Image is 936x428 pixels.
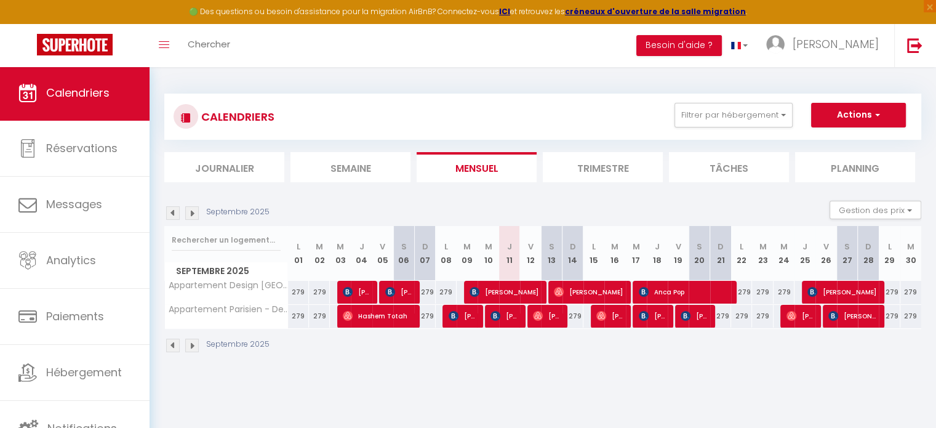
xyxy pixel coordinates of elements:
[167,305,290,314] span: Appartement Parisien - Design - 4 couchages
[417,152,537,182] li: Mensuel
[309,305,330,328] div: 279
[478,226,498,281] th: 10
[583,226,604,281] th: 15
[533,304,561,328] span: [PERSON_NAME]
[172,229,281,251] input: Rechercher un logement...
[549,241,554,252] abbr: S
[900,281,921,304] div: 279
[167,281,290,290] span: Appartement Design [GEOGRAPHIC_DATA] - [GEOGRAPHIC_DATA]
[343,304,412,328] span: Hashem Totah
[570,241,576,252] abbr: D
[309,281,330,304] div: 279
[543,152,663,182] li: Trimestre
[288,226,309,281] th: 01
[528,241,534,252] abbr: V
[520,226,541,281] th: 12
[484,241,492,252] abbr: M
[823,241,829,252] abbr: V
[786,304,814,328] span: [PERSON_NAME]
[46,365,122,380] span: Hébergement
[343,280,370,304] span: [PERSON_NAME]
[554,280,623,304] span: [PERSON_NAME]
[507,241,512,252] abbr: J
[165,262,287,280] span: Septembre 2025
[884,373,927,419] iframe: Chat
[372,226,393,281] th: 05
[837,226,858,281] th: 27
[633,241,640,252] abbr: M
[647,226,668,281] th: 18
[740,241,743,252] abbr: L
[562,226,583,281] th: 14
[337,241,344,252] abbr: M
[401,241,407,252] abbr: S
[562,305,583,328] div: 279
[46,85,110,100] span: Calendriers
[414,281,435,304] div: 279
[752,281,773,304] div: 279
[164,152,284,182] li: Journalier
[793,36,879,52] span: [PERSON_NAME]
[865,241,871,252] abbr: D
[795,152,915,182] li: Planning
[639,304,666,328] span: [PERSON_NAME]
[198,103,274,131] h3: CALENDRIERS
[444,241,448,252] abbr: L
[830,201,921,219] button: Gestion des prix
[774,226,794,281] th: 24
[297,241,300,252] abbr: L
[380,241,385,252] abbr: V
[757,24,894,67] a: ... [PERSON_NAME]
[879,281,900,304] div: 279
[499,6,510,17] strong: ICI
[669,152,789,182] li: Tâches
[316,241,323,252] abbr: M
[907,241,914,252] abbr: M
[309,226,330,281] th: 02
[710,305,731,328] div: 279
[46,140,118,156] span: Réservations
[636,35,722,56] button: Besoin d'aide ?
[689,226,710,281] th: 20
[422,241,428,252] abbr: D
[10,5,47,42] button: Ouvrir le widget de chat LiveChat
[463,241,471,252] abbr: M
[611,241,618,252] abbr: M
[206,206,270,218] p: Septembre 2025
[604,226,625,281] th: 16
[499,226,520,281] th: 11
[900,305,921,328] div: 279
[697,241,702,252] abbr: S
[759,241,767,252] abbr: M
[37,34,113,55] img: Super Booking
[907,38,922,53] img: logout
[288,281,309,304] div: 279
[815,226,836,281] th: 26
[188,38,230,50] span: Chercher
[592,241,596,252] abbr: L
[470,280,539,304] span: [PERSON_NAME]
[766,35,785,54] img: ...
[828,304,877,328] span: [PERSON_NAME]
[490,304,518,328] span: [PERSON_NAME]
[288,305,309,328] div: 279
[385,280,413,304] span: [PERSON_NAME]
[290,152,410,182] li: Semaine
[731,226,752,281] th: 22
[436,281,457,304] div: 279
[802,241,807,252] abbr: J
[436,226,457,281] th: 08
[900,226,921,281] th: 30
[674,103,793,127] button: Filtrer par hébergement
[46,309,104,324] span: Paiements
[794,226,815,281] th: 25
[565,6,746,17] strong: créneaux d'ouverture de la salle migration
[46,252,96,268] span: Analytics
[541,226,562,281] th: 13
[752,305,773,328] div: 279
[639,280,729,304] span: Anca Pop
[752,226,773,281] th: 23
[879,305,900,328] div: 279
[178,24,239,67] a: Chercher
[668,226,689,281] th: 19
